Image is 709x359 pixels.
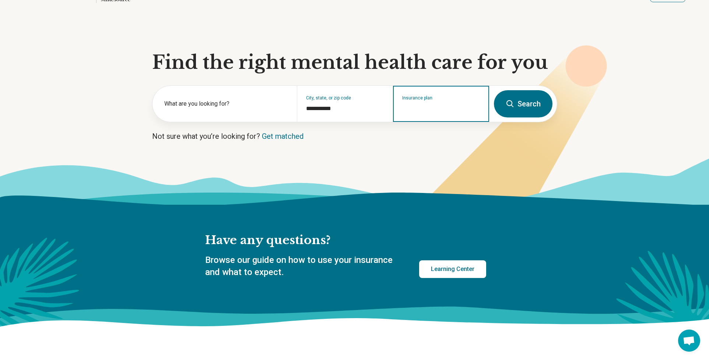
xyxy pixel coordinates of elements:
a: Learning Center [419,260,486,278]
label: What are you looking for? [164,99,288,108]
div: Open chat [678,330,700,352]
button: Search [494,90,552,117]
p: Browse our guide on how to use your insurance and what to expect. [205,254,401,279]
h1: Find the right mental health care for you [152,52,557,74]
h2: Have any questions? [205,233,486,248]
a: Get matched [262,132,303,141]
p: Not sure what you’re looking for? [152,131,557,141]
